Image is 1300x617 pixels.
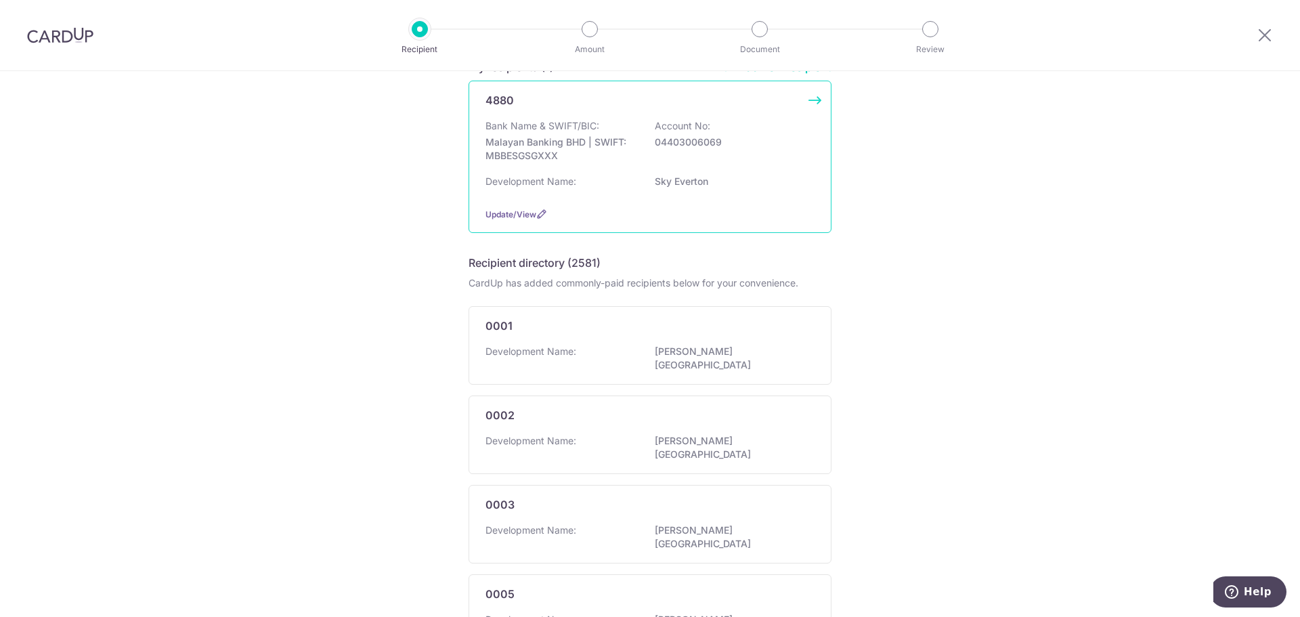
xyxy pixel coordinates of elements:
p: 0003 [485,496,515,513]
p: Account No: [655,119,710,133]
iframe: Opens a widget where you can find more information [1213,576,1286,610]
div: CardUp has added commonly-paid recipients below for your convenience. [469,276,831,290]
p: Development Name: [485,524,576,537]
p: Malayan Banking BHD | SWIFT: MBBESGSGXXX [485,135,637,163]
p: Amount [540,43,640,56]
p: Recipient [370,43,470,56]
p: Development Name: [485,175,576,188]
p: 0001 [485,318,513,334]
p: Bank Name & SWIFT/BIC: [485,119,599,133]
p: Sky Everton [655,175,806,188]
p: Document [710,43,810,56]
p: 0002 [485,407,515,423]
p: 0005 [485,586,515,602]
p: [PERSON_NAME][GEOGRAPHIC_DATA] [655,434,806,461]
p: 04403006069 [655,135,806,149]
img: CardUp [27,27,93,43]
p: Development Name: [485,345,576,358]
p: [PERSON_NAME][GEOGRAPHIC_DATA] [655,345,806,372]
a: Update/View [485,209,536,219]
h5: Recipient directory (2581) [469,255,601,271]
p: 4880 [485,92,514,108]
p: Development Name: [485,434,576,448]
p: Review [880,43,980,56]
p: [PERSON_NAME][GEOGRAPHIC_DATA] [655,524,806,551]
